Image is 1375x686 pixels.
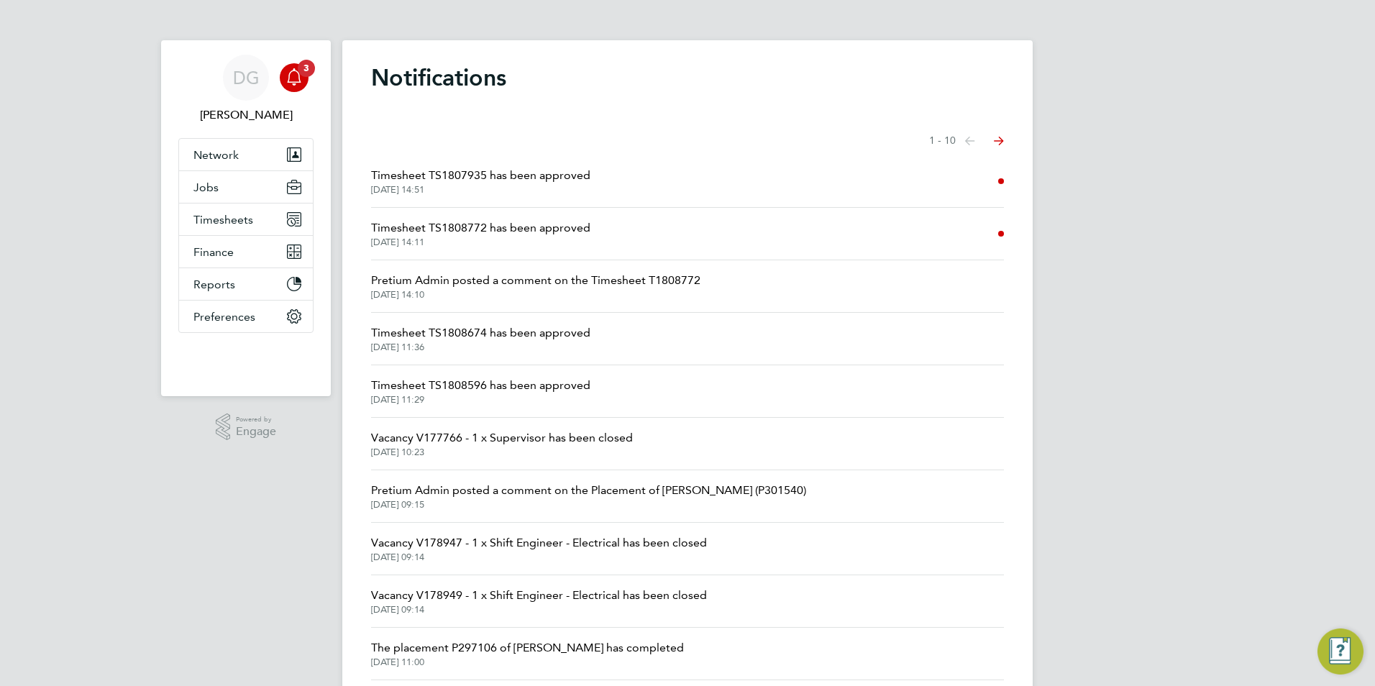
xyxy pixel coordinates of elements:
[179,139,313,170] button: Network
[193,245,234,259] span: Finance
[178,106,314,124] span: Daniel Gwynn
[371,324,590,342] span: Timesheet TS1808674 has been approved
[371,324,590,353] a: Timesheet TS1808674 has been approved[DATE] 11:36
[179,347,314,370] img: fastbook-logo-retina.png
[371,377,590,394] span: Timesheet TS1808596 has been approved
[193,180,219,194] span: Jobs
[179,203,313,235] button: Timesheets
[371,482,806,511] a: Pretium Admin posted a comment on the Placement of [PERSON_NAME] (P301540)[DATE] 09:15
[371,167,590,184] span: Timesheet TS1807935 has been approved
[179,268,313,300] button: Reports
[1317,628,1363,674] button: Engage Resource Center
[371,587,707,616] a: Vacancy V178949 - 1 x Shift Engineer - Electrical has been closed[DATE] 09:14
[193,278,235,291] span: Reports
[371,499,806,511] span: [DATE] 09:15
[161,40,331,396] nav: Main navigation
[193,310,255,324] span: Preferences
[371,184,590,196] span: [DATE] 14:51
[178,55,314,124] a: DG[PERSON_NAME]
[371,237,590,248] span: [DATE] 14:11
[371,534,707,552] span: Vacancy V178947 - 1 x Shift Engineer - Electrical has been closed
[371,272,700,301] a: Pretium Admin posted a comment on the Timesheet T1808772[DATE] 14:10
[193,148,239,162] span: Network
[280,55,309,101] a: 3
[371,429,633,458] a: Vacancy V177766 - 1 x Supervisor has been closed[DATE] 10:23
[371,219,590,248] a: Timesheet TS1808772 has been approved[DATE] 14:11
[371,639,684,668] a: The placement P297106 of [PERSON_NAME] has completed[DATE] 11:00
[371,289,700,301] span: [DATE] 14:10
[179,236,313,267] button: Finance
[371,639,684,657] span: The placement P297106 of [PERSON_NAME] has completed
[216,413,277,441] a: Powered byEngage
[929,134,956,148] span: 1 - 10
[236,413,276,426] span: Powered by
[371,657,684,668] span: [DATE] 11:00
[371,482,806,499] span: Pretium Admin posted a comment on the Placement of [PERSON_NAME] (P301540)
[371,167,590,196] a: Timesheet TS1807935 has been approved[DATE] 14:51
[193,213,253,227] span: Timesheets
[371,587,707,604] span: Vacancy V178949 - 1 x Shift Engineer - Electrical has been closed
[371,342,590,353] span: [DATE] 11:36
[371,272,700,289] span: Pretium Admin posted a comment on the Timesheet T1808772
[371,377,590,406] a: Timesheet TS1808596 has been approved[DATE] 11:29
[236,426,276,438] span: Engage
[233,68,260,87] span: DG
[371,447,633,458] span: [DATE] 10:23
[371,604,707,616] span: [DATE] 09:14
[178,347,314,370] a: Go to home page
[371,63,1004,92] h1: Notifications
[179,301,313,332] button: Preferences
[371,429,633,447] span: Vacancy V177766 - 1 x Supervisor has been closed
[371,219,590,237] span: Timesheet TS1808772 has been approved
[371,534,707,563] a: Vacancy V178947 - 1 x Shift Engineer - Electrical has been closed[DATE] 09:14
[929,127,1004,155] nav: Select page of notifications list
[371,552,707,563] span: [DATE] 09:14
[371,394,590,406] span: [DATE] 11:29
[298,60,315,77] span: 3
[179,171,313,203] button: Jobs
